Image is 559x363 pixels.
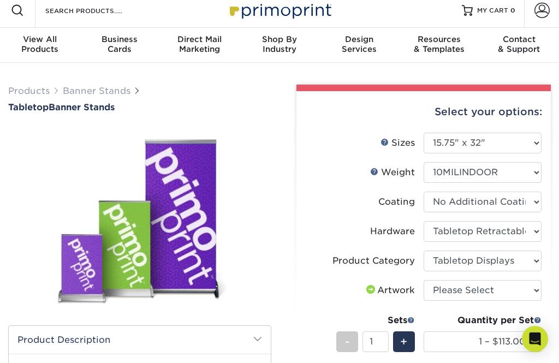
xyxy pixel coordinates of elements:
span: - [345,334,350,350]
div: Hardware [370,225,415,238]
a: Shop ByIndustry [240,28,319,63]
div: Artwork [364,284,415,297]
span: Contact [479,34,559,44]
div: Select your options: [305,91,542,133]
a: Direct MailMarketing [160,28,240,63]
input: SEARCH PRODUCTS..... [44,4,151,17]
h1: Banner Stands [8,102,271,112]
div: Cards [80,34,159,54]
span: Business [80,34,159,44]
span: Resources [399,34,479,44]
div: Marketing [160,34,240,54]
a: Resources& Templates [399,28,479,63]
a: TabletopBanner Stands [8,102,271,112]
div: Product Category [332,254,415,267]
a: Banner Stands [63,86,130,96]
span: Direct Mail [160,34,240,44]
span: Tabletop [8,102,49,112]
span: Design [319,34,399,44]
div: Open Intercom Messenger [522,326,548,352]
div: & Support [479,34,559,54]
span: 0 [510,7,515,14]
div: Sizes [380,136,415,150]
a: Products [8,86,50,96]
div: Quantity per Set [424,314,542,327]
div: Weight [370,166,415,179]
span: Shop By [240,34,319,44]
div: Coating [378,195,415,209]
div: Sets [336,314,415,327]
a: Contact& Support [479,28,559,63]
div: & Templates [399,34,479,54]
img: Tabletop 01 [8,130,271,312]
a: BusinessCards [80,28,159,63]
span: MY CART [477,6,508,15]
h2: Product Description [9,326,271,354]
span: + [400,334,407,350]
div: Services [319,34,399,54]
div: Industry [240,34,319,54]
a: DesignServices [319,28,399,63]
